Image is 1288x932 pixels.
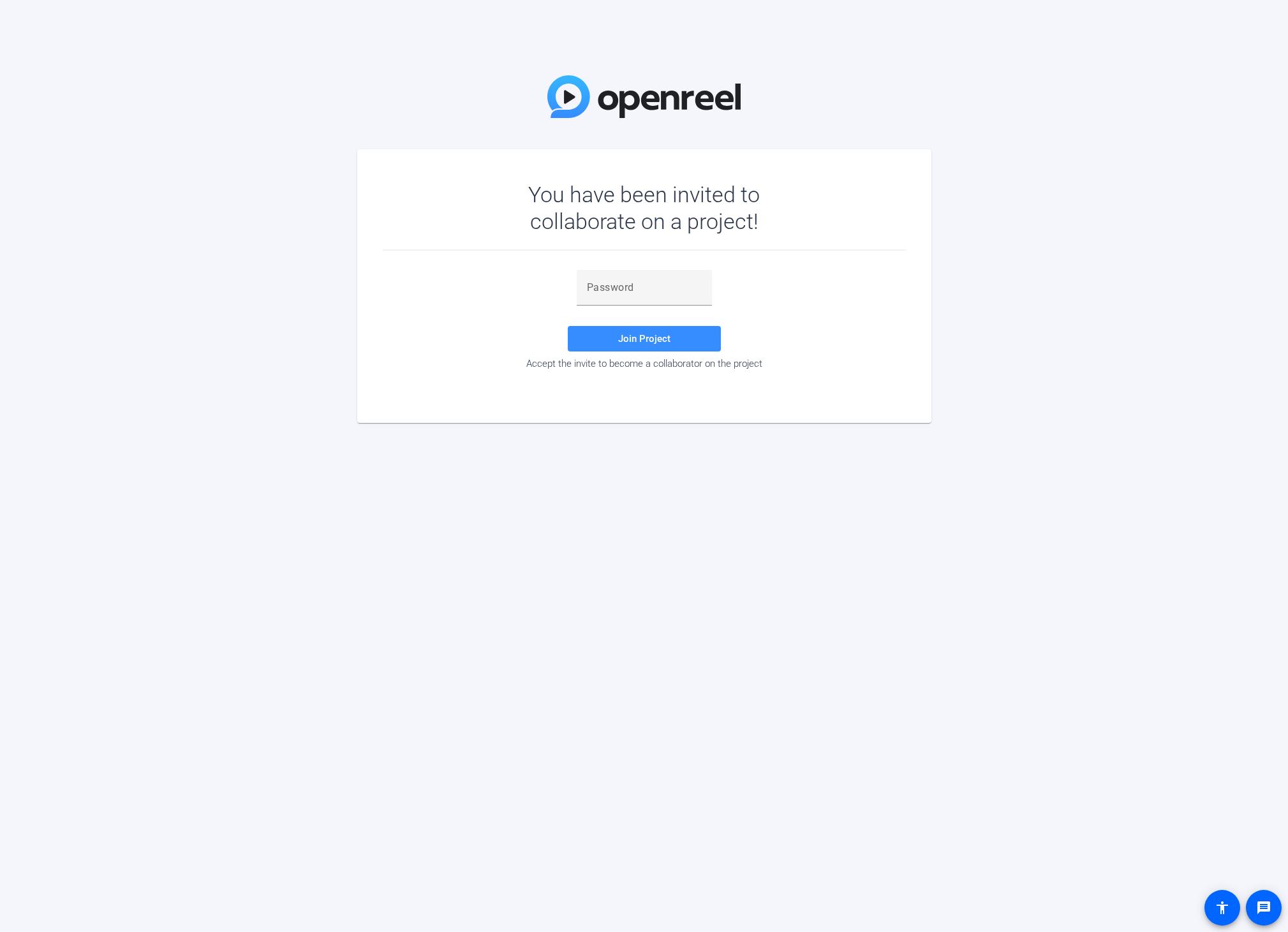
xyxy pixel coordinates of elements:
[1215,900,1230,915] mat-icon: accessibility
[587,280,702,295] input: Password
[1256,900,1271,915] mat-icon: message
[568,326,721,351] button: Join Project
[618,333,670,344] span: Join Project
[491,181,797,235] div: You have been invited to collaborate on a project!
[547,75,741,118] img: OpenReel Logo
[383,358,906,369] div: Accept the invite to become a collaborator on the project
